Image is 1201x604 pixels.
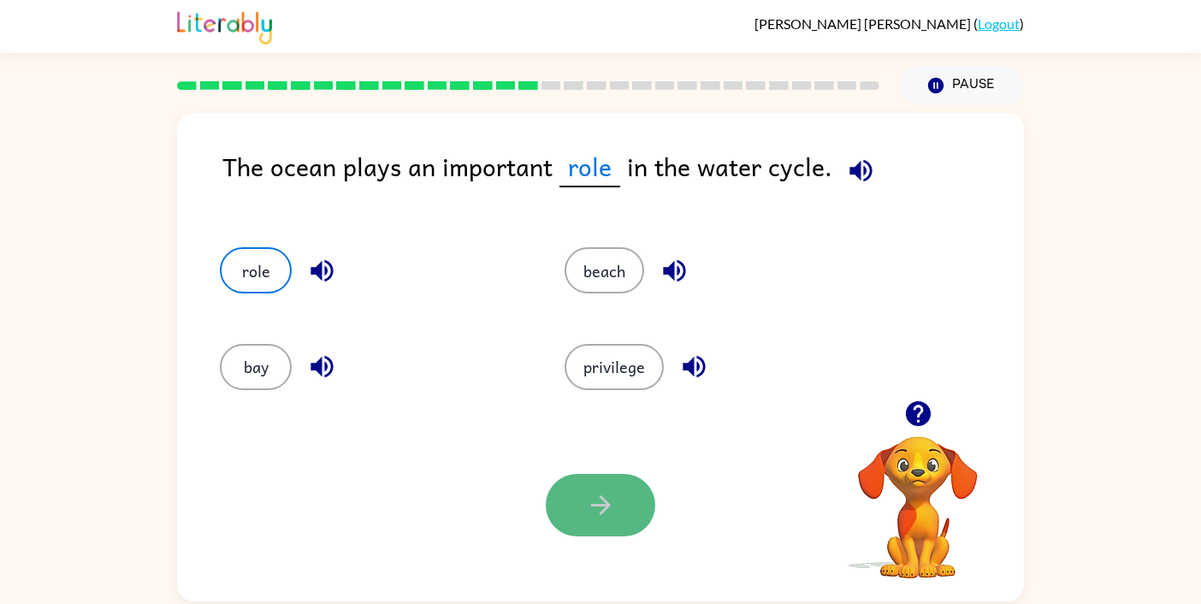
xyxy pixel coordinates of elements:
[978,15,1020,32] a: Logout
[832,410,1003,581] video: Your browser must support playing .mp4 files to use Literably. Please try using another browser.
[220,344,292,390] button: bay
[559,147,620,187] span: role
[754,15,973,32] span: [PERSON_NAME] [PERSON_NAME]
[177,7,272,44] img: Literably
[222,147,1024,213] div: The ocean plays an important in the water cycle.
[754,15,1024,32] div: ( )
[565,247,644,293] button: beach
[565,344,664,390] button: privilege
[900,66,1024,105] button: Pause
[220,247,292,293] button: role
